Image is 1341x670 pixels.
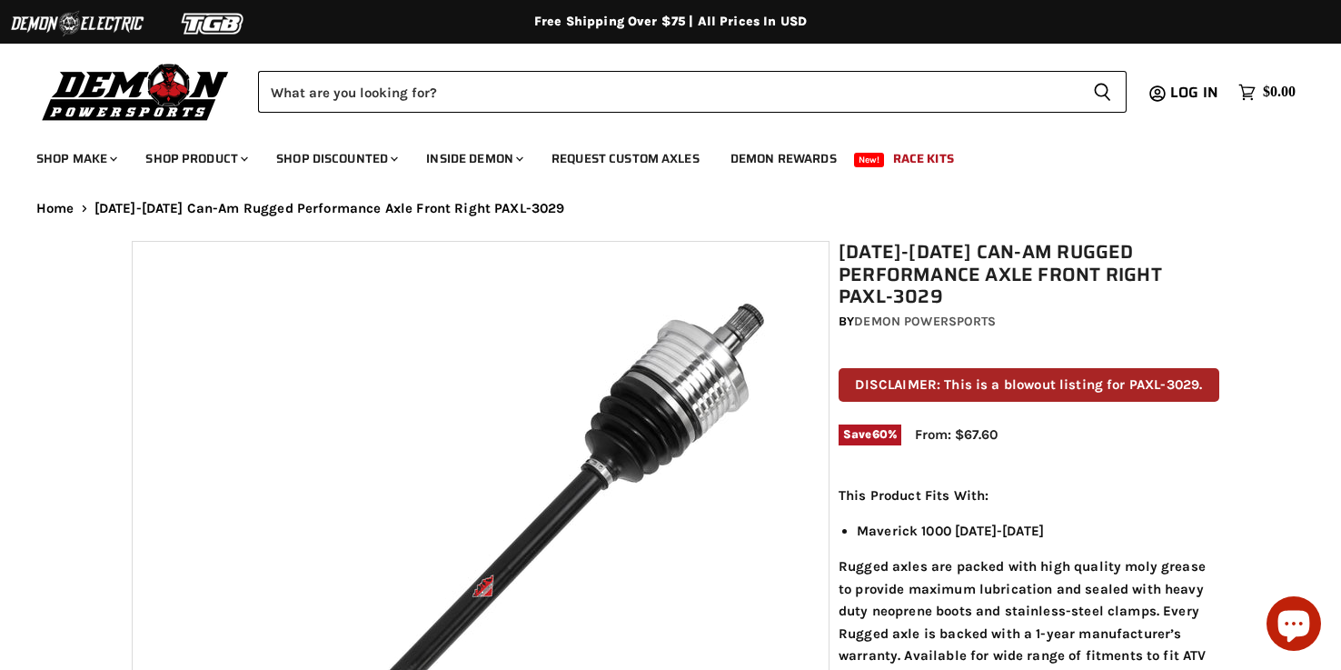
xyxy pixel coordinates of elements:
[412,140,534,177] a: Inside Demon
[839,241,1219,308] h1: [DATE]-[DATE] Can-Am Rugged Performance Axle Front Right PAXL-3029
[23,133,1291,177] ul: Main menu
[839,368,1219,402] p: DISCLAIMER: This is a blowout listing for PAXL-3029.
[258,71,1078,113] input: Search
[872,427,888,441] span: 60
[839,485,1219,506] p: This Product Fits With:
[854,153,885,167] span: New!
[1078,71,1127,113] button: Search
[717,140,850,177] a: Demon Rewards
[915,426,998,443] span: From: $67.60
[1261,596,1326,655] inbox-online-store-chat: Shopify online store chat
[258,71,1127,113] form: Product
[1229,79,1305,105] a: $0.00
[23,140,128,177] a: Shop Make
[854,314,996,329] a: Demon Powersports
[857,520,1219,542] li: Maverick 1000 [DATE]-[DATE]
[145,6,282,41] img: TGB Logo 2
[879,140,968,177] a: Race Kits
[263,140,409,177] a: Shop Discounted
[1162,85,1229,101] a: Log in
[36,59,235,124] img: Demon Powersports
[9,6,145,41] img: Demon Electric Logo 2
[839,425,901,445] span: Save %
[94,201,565,216] span: [DATE]-[DATE] Can-Am Rugged Performance Axle Front Right PAXL-3029
[538,140,713,177] a: Request Custom Axles
[132,140,259,177] a: Shop Product
[839,312,1219,332] div: by
[1170,81,1218,104] span: Log in
[1263,84,1296,101] span: $0.00
[36,201,74,216] a: Home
